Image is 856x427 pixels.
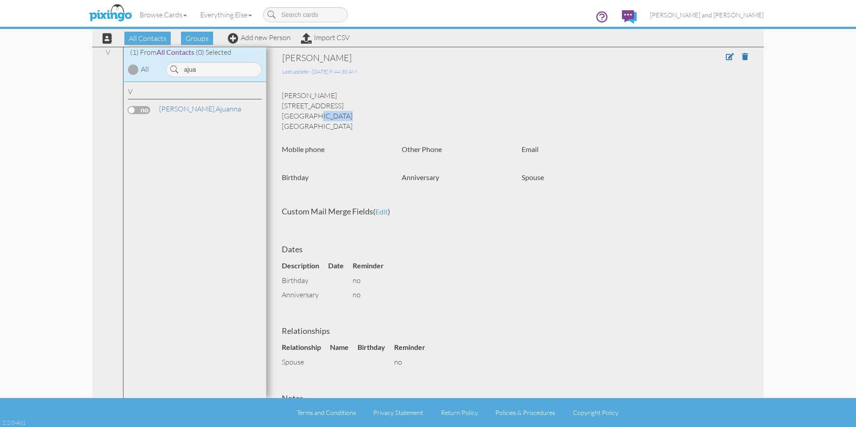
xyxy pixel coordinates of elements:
a: Policies & Procedures [495,409,555,416]
div: V [128,86,262,99]
a: Return Policy [441,409,478,416]
img: comments.svg [622,10,637,24]
strong: Anniversary [402,173,439,181]
a: Import CSV [301,33,350,42]
strong: Other Phone [402,145,442,153]
span: Last update - [DATE] 8:44:30 AM [282,68,357,75]
span: [PERSON_NAME], [159,104,216,113]
a: Terms and Conditions [297,409,356,416]
div: 2.2.0-461 [2,419,25,427]
th: Date [328,259,353,273]
span: (0) Selected [196,48,231,57]
td: spouse [282,355,330,370]
div: All [141,64,149,74]
h4: Relationships [282,327,748,336]
span: [PERSON_NAME] and [PERSON_NAME] [650,11,764,19]
th: Birthday [358,340,394,355]
strong: Birthday [282,173,309,181]
td: no [394,355,434,370]
a: Privacy Statement [373,409,423,416]
h4: Notes [282,394,748,403]
span: edit [375,207,388,216]
th: Reminder [353,259,393,273]
a: V [101,47,115,57]
a: Browse Cards [133,4,193,26]
h4: Custom Mail Merge Fields [282,207,748,216]
strong: Spouse [522,173,544,181]
td: anniversary [282,287,328,302]
th: Description [282,259,328,273]
td: birthday [282,273,328,288]
th: Relationship [282,340,330,355]
th: Reminder [394,340,434,355]
a: Add new Person [228,33,291,42]
td: no [353,287,393,302]
span: Groups [181,32,213,45]
a: Copyright Policy [573,409,618,416]
input: Search cards [263,7,348,22]
a: Everything Else [193,4,259,26]
span: All Contacts [124,32,171,45]
strong: Email [522,145,539,153]
div: [PERSON_NAME] [282,52,652,64]
div: (1) From [123,47,266,57]
div: [PERSON_NAME] [STREET_ADDRESS] [GEOGRAPHIC_DATA] [GEOGRAPHIC_DATA] [275,90,755,131]
a: [PERSON_NAME] and [PERSON_NAME] [643,4,770,26]
th: Name [330,340,358,355]
h4: Dates [282,245,748,254]
a: Ajuanna [158,103,242,114]
span: ( ) [373,207,390,216]
td: no [353,273,393,288]
span: All Contacts [156,48,194,56]
img: pixingo logo [87,2,134,25]
strong: Mobile phone [282,145,325,153]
